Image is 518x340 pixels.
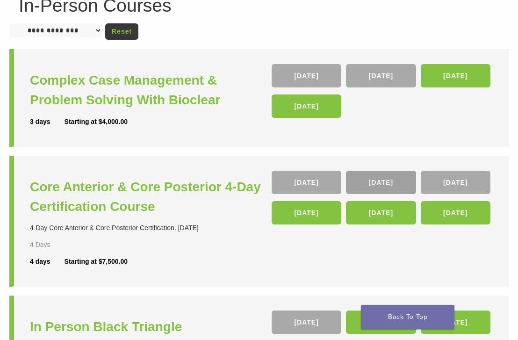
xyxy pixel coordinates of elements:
div: 4-Day Core Anterior & Core Posterior Certification. [DATE] [30,223,261,233]
div: 4 Days [30,240,65,250]
a: [DATE] [272,171,341,194]
a: [DATE] [421,64,490,87]
div: Starting at $4,000.00 [65,117,128,127]
div: 3 days [30,117,65,127]
a: [DATE] [272,311,341,334]
a: [DATE] [421,311,490,334]
a: [DATE] [346,201,416,224]
div: , , , [272,64,493,123]
a: [DATE] [421,201,490,224]
a: Complex Case Management & Problem Solving With Bioclear [30,71,261,110]
a: [DATE] [421,171,490,194]
a: [DATE] [346,311,416,334]
a: [DATE] [272,64,341,87]
a: Reset [105,23,138,40]
a: [DATE] [346,64,416,87]
a: [DATE] [272,94,341,118]
a: Back To Top [361,305,454,329]
a: [DATE] [272,201,341,224]
div: 4 days [30,257,65,267]
div: , , , , , [272,171,493,229]
div: Starting at $7,500.00 [65,257,128,267]
a: [DATE] [346,171,416,194]
a: Core Anterior & Core Posterior 4-Day Certification Course [30,177,261,217]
